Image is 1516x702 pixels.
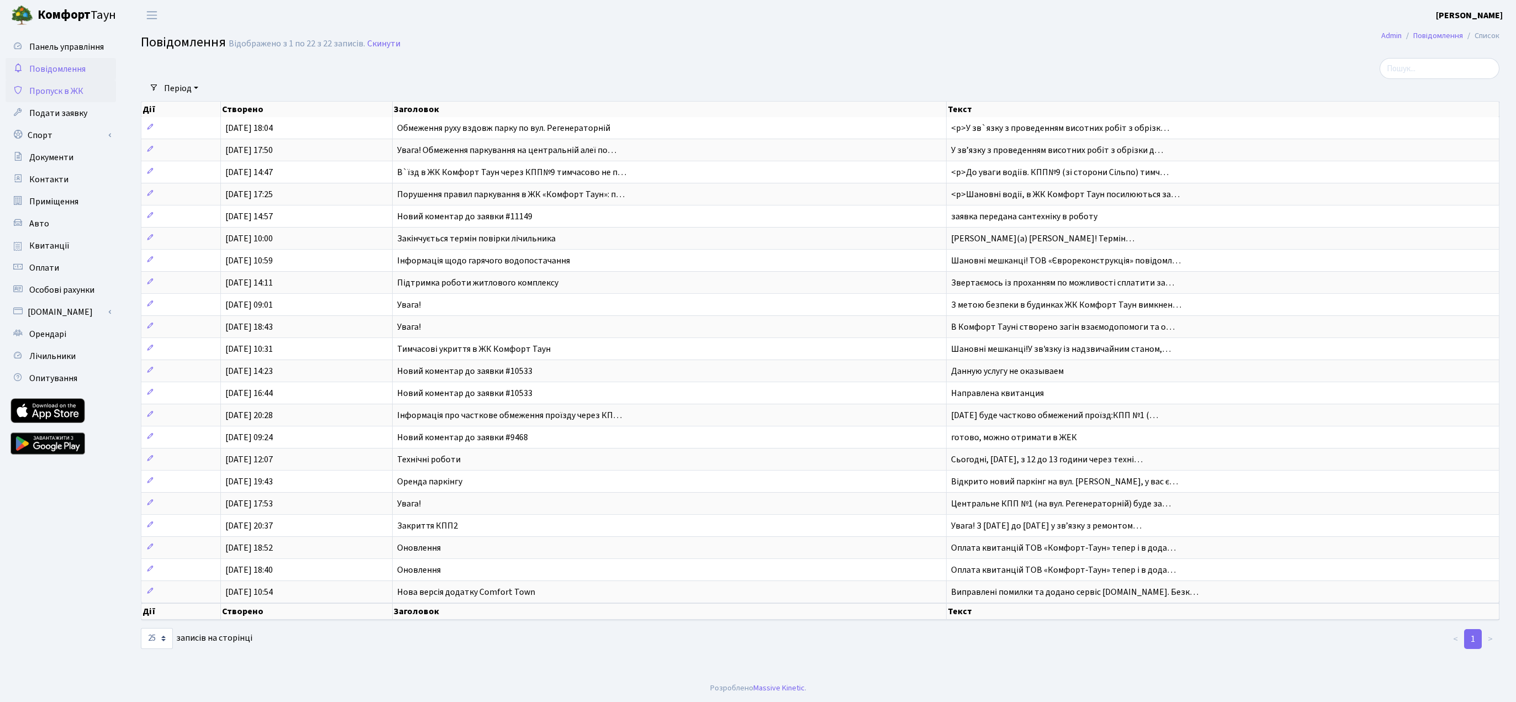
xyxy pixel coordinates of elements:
[29,240,70,252] span: Квитанції
[951,542,1176,554] span: Оплата квитанцій ТОВ «Комфорт-Таун» тепер і в дода…
[397,476,462,488] span: Оренда паркінгу
[29,85,83,97] span: Пропуск в ЖК
[225,586,273,598] span: [DATE] 10:54
[397,210,532,223] span: Новий коментар до заявки #11149
[397,144,616,156] span: Увага! Обмеження паркування на центральній алеї по…
[397,453,461,466] span: Технічні роботи
[6,367,116,389] a: Опитування
[951,387,1044,399] span: Направлена квитанция
[29,350,76,362] span: Лічильники
[225,122,273,134] span: [DATE] 18:04
[397,321,421,333] span: Увага!
[393,603,947,620] th: Заголовок
[1464,629,1482,649] a: 1
[951,255,1181,267] span: Шановні мешканці! ТОВ «Єврореконструкція» повідомл…
[951,299,1181,311] span: З метою безпеки в будинках ЖК Комфорт Таун вимкнен…
[29,284,94,296] span: Особові рахунки
[6,257,116,279] a: Оплати
[397,542,441,554] span: Оновлення
[6,146,116,168] a: Документи
[6,102,116,124] a: Подати заявку
[393,102,947,117] th: Заголовок
[951,144,1163,156] span: У звʼязку з проведенням висотних робіт з обрізки д…
[1365,24,1516,47] nav: breadcrumb
[397,277,558,289] span: Підтримка роботи житлового комплексу
[225,233,273,245] span: [DATE] 10:00
[951,476,1178,488] span: Відкрито новий паркінг на вул. [PERSON_NAME], у вас є…
[225,453,273,466] span: [DATE] 12:07
[951,586,1198,598] span: Виправлені помилки та додано сервіс [DOMAIN_NAME]. Безк…
[951,409,1158,421] span: [DATE] буде частково обмежений проїзд:КПП №1 (…
[951,210,1097,223] span: заявка передана сантехніку в роботу
[29,196,78,208] span: Приміщення
[221,102,393,117] th: Створено
[951,233,1134,245] span: [PERSON_NAME](а) [PERSON_NAME]! Термін…
[947,603,1499,620] th: Текст
[38,6,91,24] b: Комфорт
[6,279,116,301] a: Особові рахунки
[951,188,1180,200] span: <p>Шановні водії, в ЖК Комфорт Таун посилюються за…
[397,564,441,576] span: Оновлення
[951,343,1171,355] span: Шановні мешканці!У зв'язку із надзвичайним станом,…
[6,36,116,58] a: Панель управління
[397,122,610,134] span: Обмеження руху вздовж парку по вул. Регенераторній
[1380,58,1499,79] input: Пошук...
[951,498,1171,510] span: Центральне КПП №1 (на вул. Регенераторній) буде за…
[225,498,273,510] span: [DATE] 17:53
[397,387,532,399] span: Новий коментар до заявки #10533
[225,321,273,333] span: [DATE] 18:43
[6,301,116,323] a: [DOMAIN_NAME]
[141,628,173,649] select: записів на сторінці
[397,498,421,510] span: Увага!
[397,586,535,598] span: Нова версія додатку Comfort Town
[6,58,116,80] a: Повідомлення
[397,409,622,421] span: Інформація про часткове обмеження проїзду через КП…
[397,166,626,178] span: В`їзд в ЖК Комфорт Таун через КПП№9 тимчасово не п…
[225,409,273,421] span: [DATE] 20:28
[160,79,203,98] a: Період
[29,328,66,340] span: Орендарі
[29,372,77,384] span: Опитування
[141,628,252,649] label: записів на сторінці
[29,218,49,230] span: Авто
[225,144,273,156] span: [DATE] 17:50
[225,210,273,223] span: [DATE] 14:57
[397,188,625,200] span: Порушення правил паркування в ЖК «Комфорт Таун»: п…
[221,603,393,620] th: Створено
[29,107,87,119] span: Подати заявку
[225,343,273,355] span: [DATE] 10:31
[397,343,551,355] span: Тимчасові укриття в ЖК Комфорт Таун
[29,63,86,75] span: Повідомлення
[397,365,532,377] span: Новий коментар до заявки #10533
[1436,9,1503,22] a: [PERSON_NAME]
[29,151,73,163] span: Документи
[951,564,1176,576] span: Оплата квитанцій ТОВ «Комфорт-Таун» тепер і в дода…
[225,166,273,178] span: [DATE] 14:47
[225,542,273,554] span: [DATE] 18:52
[397,520,458,532] span: Закриття КПП2
[225,476,273,488] span: [DATE] 19:43
[951,431,1077,444] span: готово, можно отримати в ЖЕК
[1381,30,1402,41] a: Admin
[753,682,805,694] a: Massive Kinetic
[947,102,1499,117] th: Текст
[6,345,116,367] a: Лічильники
[225,387,273,399] span: [DATE] 16:44
[141,603,221,620] th: Дії
[6,191,116,213] a: Приміщення
[225,520,273,532] span: [DATE] 20:37
[38,6,116,25] span: Таун
[141,33,226,52] span: Повідомлення
[6,80,116,102] a: Пропуск в ЖК
[951,520,1142,532] span: Увага! З [DATE] до [DATE] у зв’язку з ремонтом…
[225,299,273,311] span: [DATE] 09:01
[225,188,273,200] span: [DATE] 17:25
[397,431,528,444] span: Новий коментар до заявки #9468
[225,277,273,289] span: [DATE] 14:11
[29,173,68,186] span: Контакти
[138,6,166,24] button: Переключити навігацію
[951,277,1174,289] span: Звертаємось із проханням по можливості сплатити за…
[225,564,273,576] span: [DATE] 18:40
[6,213,116,235] a: Авто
